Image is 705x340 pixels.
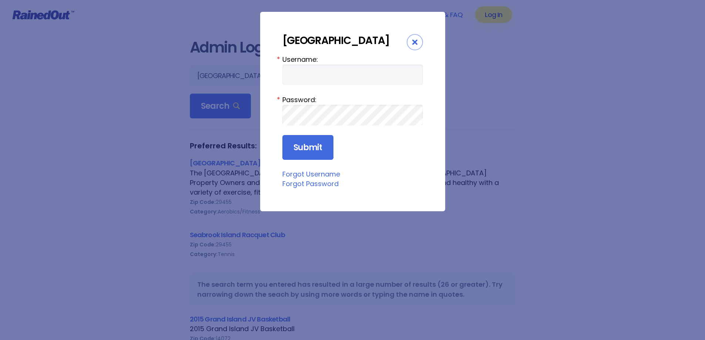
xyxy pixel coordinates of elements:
label: Password: [282,95,423,105]
label: Username: [282,54,423,64]
a: Forgot Username [282,169,340,179]
div: [GEOGRAPHIC_DATA] [282,34,407,47]
div: Close [407,34,423,50]
a: Forgot Password [282,179,339,188]
input: Submit [282,135,333,160]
